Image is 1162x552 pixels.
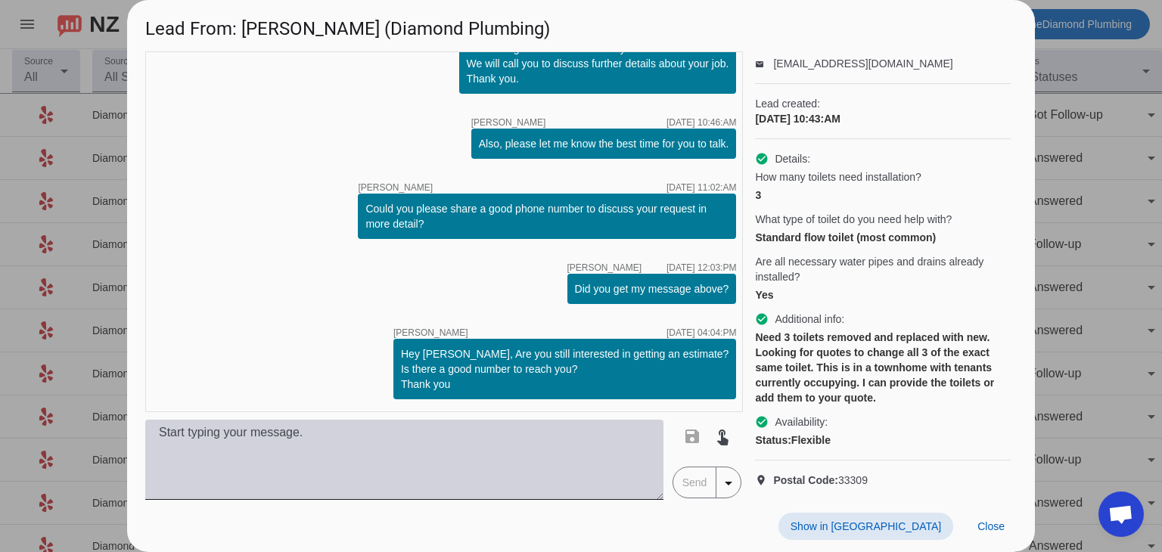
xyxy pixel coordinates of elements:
mat-icon: arrow_drop_down [719,474,738,492]
mat-icon: touch_app [713,427,732,445]
span: Availability: [775,414,828,430]
button: Show in [GEOGRAPHIC_DATA] [778,513,953,540]
span: Details: [775,151,810,166]
span: [PERSON_NAME] [471,118,546,127]
strong: Status: [755,434,791,446]
mat-icon: email [755,60,773,67]
strong: Postal Code: [773,474,838,486]
div: [DATE] 10:43:AM [755,111,1011,126]
mat-icon: check_circle [755,312,769,326]
div: Standard flow toilet (most common) [755,230,1011,245]
div: Flexible [755,433,1011,448]
mat-icon: check_circle [755,415,769,429]
span: Lead created: [755,96,1011,111]
div: 3 [755,188,1011,203]
mat-icon: check_circle [755,152,769,166]
span: What type of toilet do you need help with? [755,212,952,227]
a: [EMAIL_ADDRESS][DOMAIN_NAME] [773,57,952,70]
div: Could you please share a good phone number to discuss your request in more detail?​ [365,201,729,231]
span: How many toilets need installation? [755,169,921,185]
span: Are all necessary water pipes and drains already installed? [755,254,1011,284]
span: [PERSON_NAME] [358,183,433,192]
div: [DATE] 12:03:PM [666,263,736,272]
span: Additional info: [775,312,844,327]
div: Need 3 toilets removed and replaced with new. Looking for quotes to change all 3 of the exact sam... [755,330,1011,405]
mat-icon: location_on [755,474,773,486]
button: Close [965,513,1017,540]
div: Did you get my message above?​ [575,281,729,296]
span: [PERSON_NAME] [567,263,642,272]
div: [DATE] 04:04:PM [666,328,736,337]
span: Close [977,520,1005,532]
span: 33309 [773,473,868,488]
div: Open chat [1098,492,1144,537]
div: Also, please let me know the best time for you to talk.​ [479,136,729,151]
div: Yes [755,287,1011,302]
span: Show in [GEOGRAPHIC_DATA] [791,520,941,532]
div: [DATE] 10:46:AM [666,118,736,127]
span: [PERSON_NAME] [393,328,468,337]
div: Hey [PERSON_NAME], Are you still interested in getting an estimate? Is there a good number to rea... [401,346,729,392]
div: [DATE] 11:02:AM [666,183,736,192]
